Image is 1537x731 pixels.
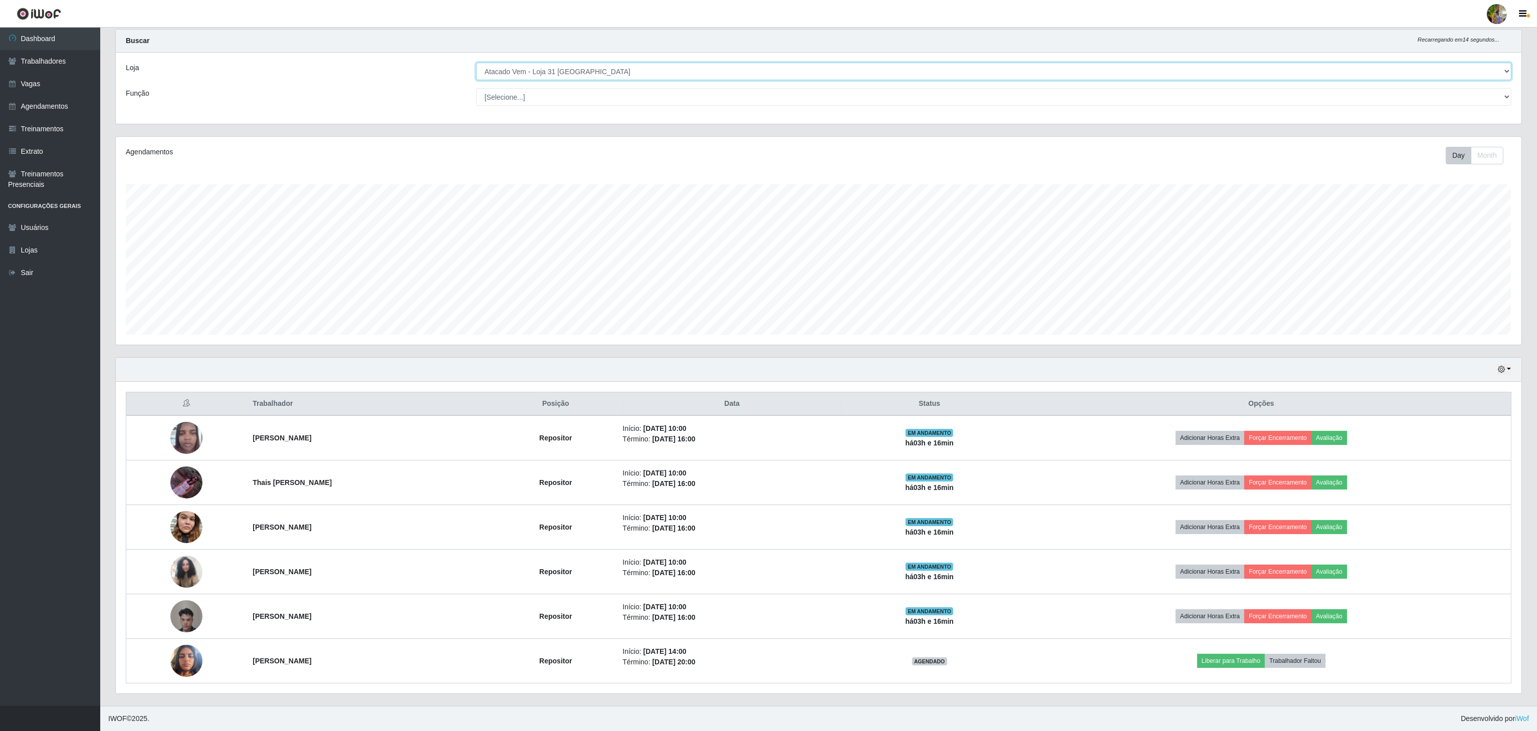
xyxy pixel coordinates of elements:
strong: Repositor [539,568,572,576]
li: Término: [622,657,841,667]
li: Término: [622,523,841,534]
button: Adicionar Horas Extra [1176,565,1244,579]
time: [DATE] 10:00 [643,603,687,611]
button: Liberar para Trabalho [1197,654,1265,668]
img: 1751660689002.jpeg [170,466,202,498]
span: EM ANDAMENTO [906,607,953,615]
strong: Repositor [539,434,572,442]
li: Término: [622,568,841,578]
span: EM ANDAMENTO [906,563,953,571]
div: Toolbar with button groups [1446,147,1511,164]
span: AGENDADO [912,657,947,665]
img: 1757619939452.jpeg [170,588,202,645]
span: EM ANDAMENTO [906,518,953,526]
strong: Thais [PERSON_NAME] [253,478,332,486]
th: Data [616,392,847,416]
img: 1745426422058.jpeg [170,639,202,682]
button: Day [1446,147,1471,164]
time: [DATE] 16:00 [652,479,696,488]
button: Avaliação [1311,520,1347,534]
strong: Repositor [539,612,572,620]
button: Forçar Encerramento [1244,431,1311,445]
strong: [PERSON_NAME] [253,568,311,576]
li: Início: [622,423,841,434]
time: [DATE] 10:00 [643,424,687,432]
time: [DATE] 10:00 [643,514,687,522]
th: Trabalhador [247,392,495,416]
time: [DATE] 14:00 [643,647,687,655]
span: © 2025 . [108,713,149,724]
button: Forçar Encerramento [1244,609,1311,623]
button: Month [1471,147,1503,164]
button: Forçar Encerramento [1244,475,1311,490]
time: [DATE] 16:00 [652,524,696,532]
strong: há 03 h e 16 min [906,617,954,625]
th: Status [847,392,1012,416]
div: Agendamentos [126,147,695,157]
span: Desenvolvido por [1461,713,1529,724]
a: iWof [1515,714,1529,722]
li: Término: [622,478,841,489]
i: Recarregando em 14 segundos... [1418,37,1499,43]
li: Término: [622,612,841,623]
span: IWOF [108,714,127,722]
li: Início: [622,646,841,657]
strong: há 03 h e 16 min [906,439,954,447]
div: First group [1446,147,1503,164]
strong: Repositor [539,657,572,665]
time: [DATE] 16:00 [652,613,696,621]
img: 1757013088043.jpeg [170,550,202,593]
span: EM ANDAMENTO [906,429,953,437]
button: Avaliação [1311,565,1347,579]
img: 1756311353314.jpeg [170,506,202,548]
label: Loja [126,63,139,73]
button: Trabalhador Faltou [1265,654,1326,668]
time: [DATE] 20:00 [652,658,696,666]
strong: [PERSON_NAME] [253,434,311,442]
time: [DATE] 10:00 [643,469,687,477]
button: Avaliação [1311,609,1347,623]
li: Início: [622,602,841,612]
img: CoreUI Logo [17,8,61,20]
strong: há 03 h e 16 min [906,483,954,492]
button: Adicionar Horas Extra [1176,520,1244,534]
strong: [PERSON_NAME] [253,523,311,531]
button: Avaliação [1311,475,1347,490]
time: [DATE] 16:00 [652,435,696,443]
th: Opções [1012,392,1511,416]
li: Início: [622,513,841,523]
button: Adicionar Horas Extra [1176,431,1244,445]
strong: há 03 h e 16 min [906,573,954,581]
time: [DATE] 16:00 [652,569,696,577]
strong: há 03 h e 16 min [906,528,954,536]
li: Início: [622,468,841,478]
strong: Repositor [539,523,572,531]
button: Forçar Encerramento [1244,520,1311,534]
span: EM ANDAMENTO [906,473,953,481]
strong: [PERSON_NAME] [253,657,311,665]
img: 1750014841176.jpeg [170,416,202,459]
button: Forçar Encerramento [1244,565,1311,579]
label: Função [126,88,149,99]
li: Término: [622,434,841,444]
strong: Repositor [539,478,572,486]
time: [DATE] 10:00 [643,558,687,566]
button: Avaliação [1311,431,1347,445]
th: Posição [495,392,616,416]
button: Adicionar Horas Extra [1176,609,1244,623]
button: Adicionar Horas Extra [1176,475,1244,490]
strong: [PERSON_NAME] [253,612,311,620]
li: Início: [622,557,841,568]
strong: Buscar [126,37,149,45]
